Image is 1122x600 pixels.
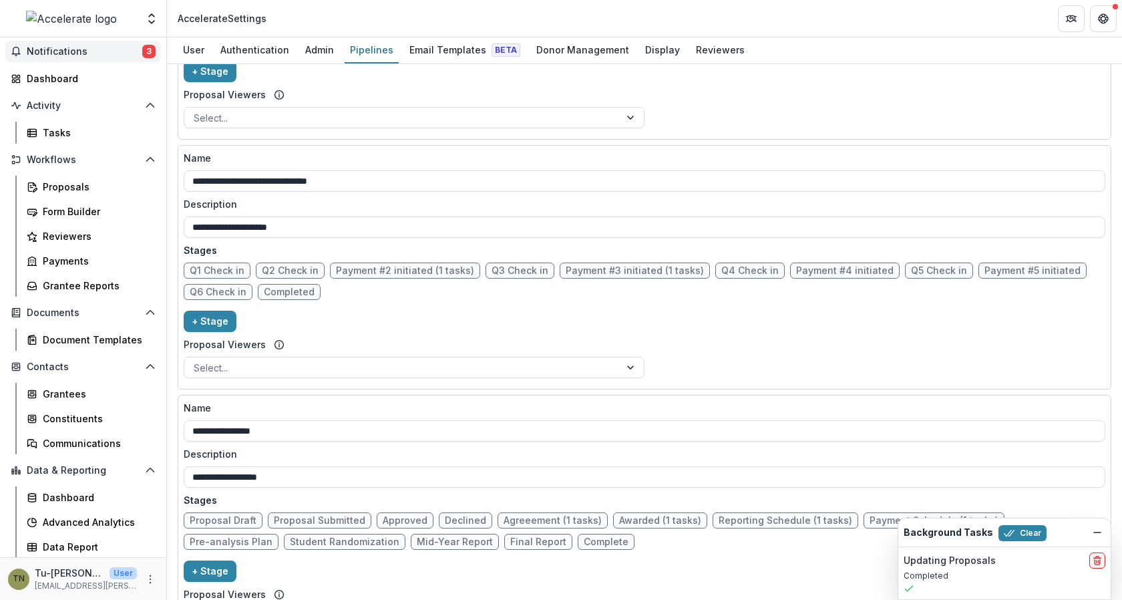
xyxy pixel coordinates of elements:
[1090,5,1117,32] button: Get Help
[510,537,566,548] span: Final Report
[911,265,967,277] span: Q5 Check in
[21,329,161,351] a: Document Templates
[640,37,685,63] a: Display
[584,537,628,548] span: Complete
[43,204,150,218] div: Form Builder
[21,250,161,272] a: Payments
[404,40,526,59] div: Email Templates
[1058,5,1085,32] button: Partners
[43,254,150,268] div: Payments
[290,537,399,548] span: Student Randomization
[190,537,272,548] span: Pre-analysis Plan
[417,537,493,548] span: Mid-Year Report
[21,511,161,533] a: Advanced Analytics
[142,5,161,32] button: Open entity switcher
[215,40,295,59] div: Authentication
[184,61,236,82] button: + Stage
[274,515,365,527] span: Proposal Submitted
[27,154,140,166] span: Workflows
[43,436,150,450] div: Communications
[504,515,602,527] span: Agreeement (1 tasks)
[178,11,266,25] div: Accelerate Settings
[870,515,998,527] span: Payment Schedule (1 tasks)
[21,225,161,247] a: Reviewers
[184,88,266,102] label: Proposal Viewers
[640,40,685,59] div: Display
[21,432,161,454] a: Communications
[998,525,1047,541] button: Clear
[21,122,161,144] a: Tasks
[178,37,210,63] a: User
[691,40,750,59] div: Reviewers
[172,9,272,28] nav: breadcrumb
[184,401,211,415] p: Name
[904,555,996,567] h2: Updating Proposals
[383,515,427,527] span: Approved
[13,575,25,583] div: Tu-Quyen Nguyen
[1089,553,1105,569] button: delete
[904,570,1105,582] p: Completed
[184,197,1097,211] label: Description
[404,37,526,63] a: Email Templates Beta
[262,265,319,277] span: Q2 Check in
[142,45,156,58] span: 3
[142,571,158,587] button: More
[5,356,161,378] button: Open Contacts
[1089,524,1105,541] button: Dismiss
[531,40,634,59] div: Donor Management
[178,40,210,59] div: User
[110,567,137,579] p: User
[5,95,161,116] button: Open Activity
[5,41,161,62] button: Notifications3
[345,37,399,63] a: Pipelines
[5,302,161,323] button: Open Documents
[984,265,1081,277] span: Payment #5 initiated
[190,287,246,298] span: Q6 Check in
[184,151,211,165] p: Name
[43,229,150,243] div: Reviewers
[43,387,150,401] div: Grantees
[184,337,266,351] label: Proposal Viewers
[264,287,315,298] span: Completed
[904,527,993,539] h2: Background Tasks
[21,408,161,430] a: Constituents
[43,515,150,529] div: Advanced Analytics
[184,243,1105,257] p: Stages
[21,176,161,198] a: Proposals
[184,311,236,332] button: + Stage
[336,265,474,277] span: Payment #2 initiated (1 tasks)
[215,37,295,63] a: Authentication
[300,37,339,63] a: Admin
[719,515,852,527] span: Reporting Schedule (1 tasks)
[43,333,150,347] div: Document Templates
[345,40,399,59] div: Pipelines
[35,566,104,580] p: Tu-[PERSON_NAME]
[21,275,161,297] a: Grantee Reports
[21,383,161,405] a: Grantees
[190,515,256,527] span: Proposal Draft
[531,37,634,63] a: Donor Management
[184,493,1105,507] p: Stages
[5,460,161,481] button: Open Data & Reporting
[21,486,161,508] a: Dashboard
[27,465,140,476] span: Data & Reporting
[27,100,140,112] span: Activity
[492,265,548,277] span: Q3 Check in
[35,580,137,592] p: [EMAIL_ADDRESS][PERSON_NAME][DOMAIN_NAME]
[721,265,779,277] span: Q4 Check in
[691,37,750,63] a: Reviewers
[43,490,150,504] div: Dashboard
[43,412,150,426] div: Constituents
[300,40,339,59] div: Admin
[26,11,117,27] img: Accelerate logo
[21,200,161,222] a: Form Builder
[27,307,140,319] span: Documents
[27,71,150,86] div: Dashboard
[43,279,150,293] div: Grantee Reports
[184,447,1097,461] label: Description
[43,126,150,140] div: Tasks
[190,265,244,277] span: Q1 Check in
[5,149,161,170] button: Open Workflows
[566,265,704,277] span: Payment #3 initiated (1 tasks)
[27,46,142,57] span: Notifications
